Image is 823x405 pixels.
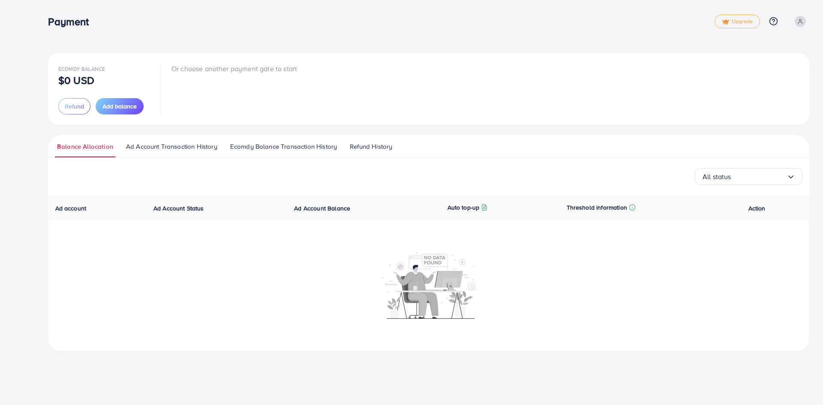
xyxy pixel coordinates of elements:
[294,204,350,213] span: Ad Account Balance
[448,202,480,213] p: Auto top-up
[96,98,144,114] button: Add balance
[48,15,96,28] h3: Payment
[722,18,753,25] span: Upgrade
[748,204,766,213] span: Action
[58,65,105,72] span: Ecomdy Balance
[58,98,90,114] button: Refund
[126,142,217,151] span: Ad Account Transaction History
[171,63,297,74] p: Or choose another payment gate to start
[722,19,729,25] img: tick
[58,75,94,85] p: $0 USD
[715,15,760,28] a: tickUpgrade
[703,170,731,183] span: All status
[350,142,392,151] span: Refund History
[153,204,204,213] span: Ad Account Status
[57,142,113,151] span: Balance Allocation
[382,252,475,319] img: No account
[567,202,627,213] p: Threshold information
[731,170,787,183] input: Search for option
[102,102,137,111] span: Add balance
[230,142,337,151] span: Ecomdy Balance Transaction History
[55,204,87,213] span: Ad account
[65,102,84,111] span: Refund
[695,168,802,185] div: Search for option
